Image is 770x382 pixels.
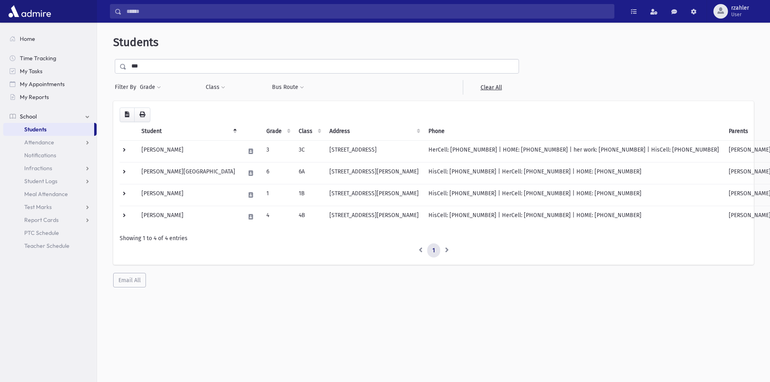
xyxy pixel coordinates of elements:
span: Students [113,36,158,49]
td: [PERSON_NAME][GEOGRAPHIC_DATA] [137,162,240,184]
a: Home [3,32,97,45]
button: Grade [139,80,161,95]
a: Attendance [3,136,97,149]
th: Phone [424,122,724,141]
span: Notifications [24,152,56,159]
td: [PERSON_NAME] [137,184,240,206]
td: [STREET_ADDRESS] [325,140,424,162]
a: 1 [427,243,440,258]
td: HerCell: [PHONE_NUMBER] | HOME: [PHONE_NUMBER] | her work: [PHONE_NUMBER] | HisCell: [PHONE_NUMBER] [424,140,724,162]
span: Report Cards [24,216,59,224]
a: Clear All [463,80,519,95]
a: Report Cards [3,213,97,226]
span: Infractions [24,165,52,172]
button: Print [134,108,150,122]
img: AdmirePro [6,3,53,19]
a: Notifications [3,149,97,162]
span: Time Tracking [20,55,56,62]
span: My Reports [20,93,49,101]
td: 6 [262,162,294,184]
td: 1B [294,184,325,206]
span: Student Logs [24,177,57,185]
span: School [20,113,37,120]
span: rzahler [731,5,749,11]
span: My Tasks [20,68,42,75]
th: Class: activate to sort column ascending [294,122,325,141]
td: [STREET_ADDRESS][PERSON_NAME] [325,184,424,206]
td: 4B [294,206,325,228]
span: PTC Schedule [24,229,59,236]
a: PTC Schedule [3,226,97,239]
a: Students [3,123,94,136]
th: Grade: activate to sort column ascending [262,122,294,141]
a: Meal Attendance [3,188,97,200]
td: [PERSON_NAME] [137,206,240,228]
td: [STREET_ADDRESS][PERSON_NAME] [325,206,424,228]
button: CSV [120,108,135,122]
td: 6A [294,162,325,184]
th: Student: activate to sort column descending [137,122,240,141]
td: HisCell: [PHONE_NUMBER] | HerCell: [PHONE_NUMBER] | HOME: [PHONE_NUMBER] [424,206,724,228]
button: Bus Route [272,80,304,95]
a: Infractions [3,162,97,175]
input: Search [122,4,614,19]
span: Filter By [115,83,139,91]
td: 4 [262,206,294,228]
td: [PERSON_NAME] [137,140,240,162]
td: [STREET_ADDRESS][PERSON_NAME] [325,162,424,184]
td: HisCell: [PHONE_NUMBER] | HerCell: [PHONE_NUMBER] | HOME: [PHONE_NUMBER] [424,162,724,184]
span: Home [20,35,35,42]
a: School [3,110,97,123]
span: Attendance [24,139,54,146]
button: Class [205,80,226,95]
span: Test Marks [24,203,52,211]
a: Test Marks [3,200,97,213]
span: My Appointments [20,80,65,88]
td: 1 [262,184,294,206]
td: 3C [294,140,325,162]
a: Teacher Schedule [3,239,97,252]
a: Time Tracking [3,52,97,65]
button: Email All [113,273,146,287]
span: User [731,11,749,18]
a: Student Logs [3,175,97,188]
a: My Tasks [3,65,97,78]
span: Students [24,126,46,133]
div: Showing 1 to 4 of 4 entries [120,234,747,243]
a: My Appointments [3,78,97,91]
td: HisCell: [PHONE_NUMBER] | HerCell: [PHONE_NUMBER] | HOME: [PHONE_NUMBER] [424,184,724,206]
span: Teacher Schedule [24,242,70,249]
th: Address: activate to sort column ascending [325,122,424,141]
a: My Reports [3,91,97,103]
span: Meal Attendance [24,190,68,198]
td: 3 [262,140,294,162]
